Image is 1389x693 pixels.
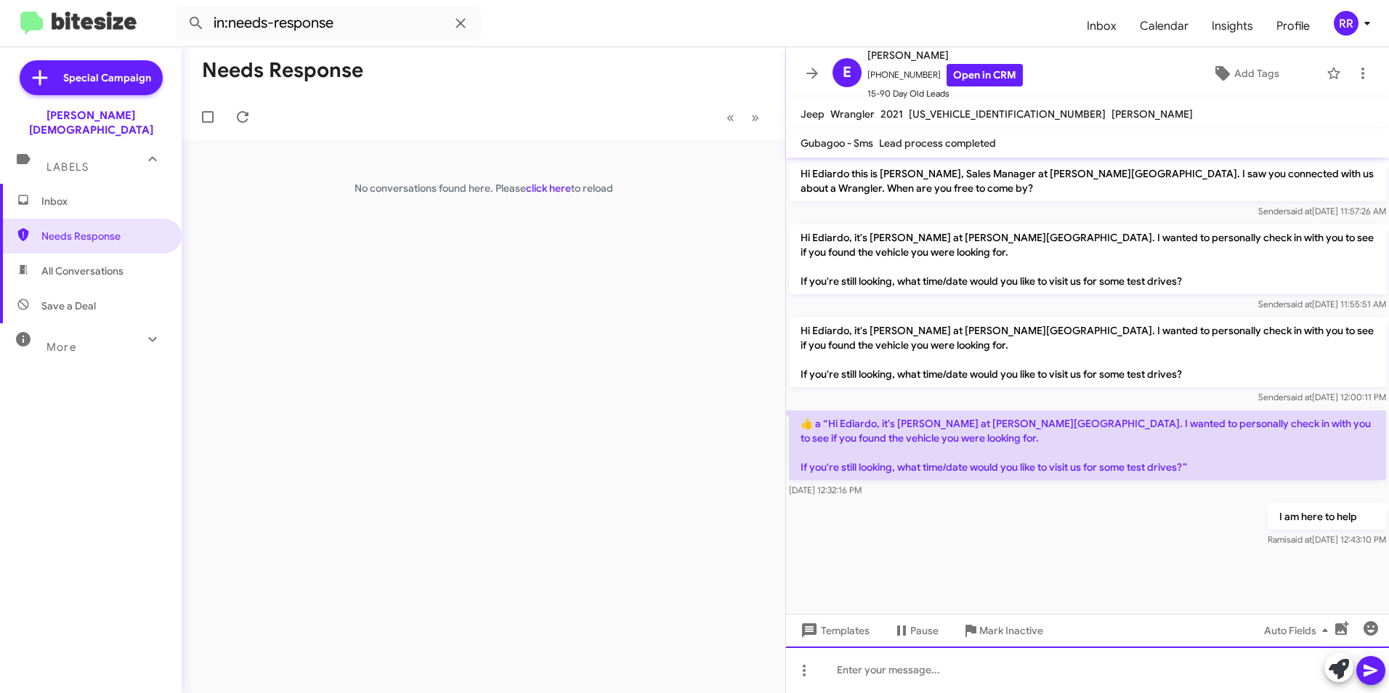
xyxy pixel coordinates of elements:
span: Gubagoo - Sms [801,137,873,150]
h1: Needs Response [202,59,363,82]
span: Needs Response [41,229,165,243]
span: [PERSON_NAME] [1111,108,1193,121]
span: Jeep [801,108,825,121]
button: Auto Fields [1252,617,1345,644]
span: Inbox [41,194,165,208]
span: Pause [910,617,939,644]
a: Calendar [1128,5,1200,47]
p: Hi Ediardo this is [PERSON_NAME], Sales Manager at [PERSON_NAME][GEOGRAPHIC_DATA]. I saw you conn... [789,161,1386,201]
button: Next [742,102,768,132]
span: More [46,341,76,354]
span: Sender [DATE] 12:00:11 PM [1258,392,1386,402]
a: Special Campaign [20,60,163,95]
p: Hi Ediardo, it's [PERSON_NAME] at [PERSON_NAME][GEOGRAPHIC_DATA]. I wanted to personally check in... [789,224,1386,294]
button: Previous [718,102,743,132]
button: Add Tags [1172,60,1319,86]
button: RR [1321,11,1373,36]
span: Sender [DATE] 11:55:51 AM [1258,299,1386,309]
div: RR [1334,11,1358,36]
span: Wrangler [830,108,875,121]
input: Search [176,6,481,41]
span: [US_VEHICLE_IDENTIFICATION_NUMBER] [909,108,1106,121]
span: All Conversations [41,264,123,278]
span: [PHONE_NUMBER] [867,64,1023,86]
a: Insights [1200,5,1265,47]
span: said at [1287,392,1312,402]
span: Mark Inactive [979,617,1043,644]
span: [PERSON_NAME] [867,46,1023,64]
span: E [843,61,851,84]
span: said at [1287,206,1312,216]
span: Special Campaign [63,70,151,85]
nav: Page navigation example [718,102,768,132]
span: « [726,108,734,126]
span: 15-90 Day Old Leads [867,86,1023,101]
p: No conversations found here. Please to reload [182,181,785,195]
span: [DATE] 12:32:16 PM [789,485,862,495]
a: Open in CRM [947,64,1023,86]
span: Save a Deal [41,299,96,313]
span: Add Tags [1234,60,1279,86]
span: said at [1287,534,1312,545]
span: Lead process completed [879,137,996,150]
a: Profile [1265,5,1321,47]
span: Rami [DATE] 12:43:10 PM [1268,534,1386,545]
p: I am here to help [1268,503,1386,530]
span: 2021 [880,108,903,121]
a: Inbox [1075,5,1128,47]
span: Sender [DATE] 11:57:26 AM [1258,206,1386,216]
span: Templates [798,617,870,644]
span: Auto Fields [1264,617,1334,644]
button: Templates [786,617,881,644]
p: ​👍​ a “ Hi Ediardo, it's [PERSON_NAME] at [PERSON_NAME][GEOGRAPHIC_DATA]. I wanted to personally ... [789,410,1386,480]
button: Mark Inactive [950,617,1055,644]
span: » [751,108,759,126]
span: Labels [46,161,89,174]
span: said at [1287,299,1312,309]
a: click here [526,182,571,195]
button: Pause [881,617,950,644]
p: Hi Ediardo, it's [PERSON_NAME] at [PERSON_NAME][GEOGRAPHIC_DATA]. I wanted to personally check in... [789,317,1386,387]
